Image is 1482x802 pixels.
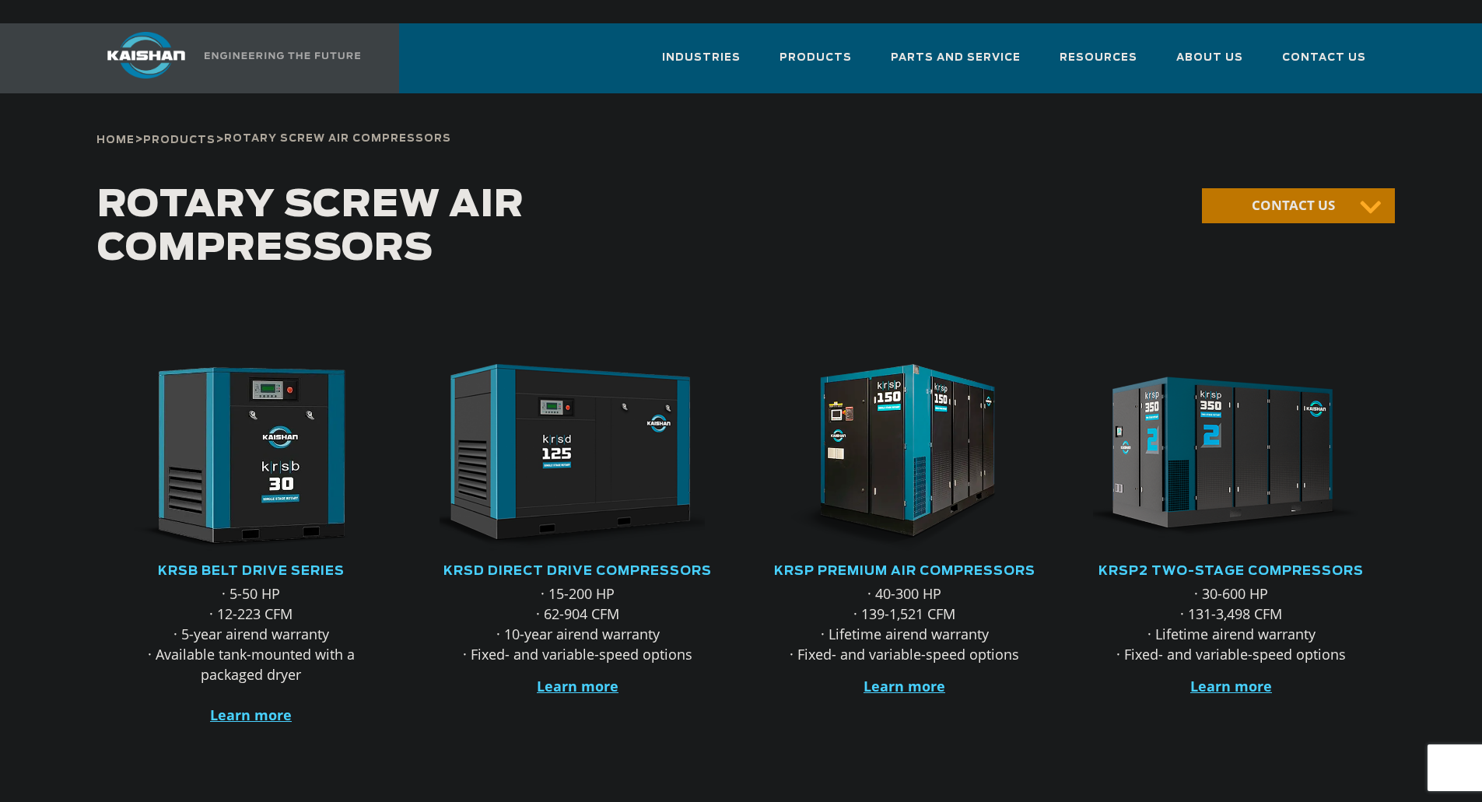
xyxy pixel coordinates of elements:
a: Learn more [864,677,945,695]
a: Contact Us [1282,37,1366,90]
a: Learn more [1190,677,1272,695]
img: krsb30 [101,364,378,551]
span: Products [780,49,852,67]
span: Parts and Service [891,49,1021,67]
img: krsd125 [428,364,705,551]
div: krsd125 [440,364,716,551]
span: Rotary Screw Air Compressors [224,134,451,144]
p: · 30-600 HP · 131-3,498 CFM · Lifetime airend warranty · Fixed- and variable-speed options [1093,583,1370,664]
a: Learn more [537,677,618,695]
span: Contact Us [1282,49,1366,67]
a: Kaishan USA [88,23,363,93]
a: Resources [1060,37,1137,90]
span: Resources [1060,49,1137,67]
span: Products [143,135,215,145]
div: krsp350 [1093,364,1370,551]
img: krsp150 [755,364,1032,551]
p: · 15-200 HP · 62-904 CFM · 10-year airend warranty · Fixed- and variable-speed options [440,583,716,664]
img: krsp350 [1081,364,1358,551]
span: Home [96,135,135,145]
a: Industries [662,37,741,90]
a: KRSP Premium Air Compressors [774,565,1035,577]
div: krsp150 [766,364,1043,551]
div: krsb30 [113,364,390,551]
span: Industries [662,49,741,67]
a: KRSD Direct Drive Compressors [443,565,712,577]
a: Learn more [210,706,292,724]
a: Home [96,132,135,146]
a: Parts and Service [891,37,1021,90]
p: · 40-300 HP · 139-1,521 CFM · Lifetime airend warranty · Fixed- and variable-speed options [766,583,1043,664]
a: About Us [1176,37,1243,90]
a: KRSP2 Two-Stage Compressors [1098,565,1364,577]
a: Products [143,132,215,146]
a: KRSB Belt Drive Series [158,565,345,577]
a: Products [780,37,852,90]
div: > > [96,93,451,152]
span: Rotary Screw Air Compressors [97,187,524,268]
a: CONTACT US [1202,188,1395,223]
span: CONTACT US [1252,196,1335,214]
p: · 5-50 HP · 12-223 CFM · 5-year airend warranty · Available tank-mounted with a packaged dryer [113,583,390,725]
img: kaishan logo [88,32,205,79]
img: Engineering the future [205,52,360,59]
span: About Us [1176,49,1243,67]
